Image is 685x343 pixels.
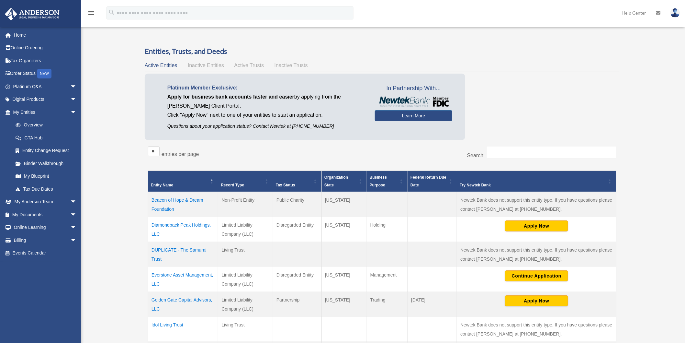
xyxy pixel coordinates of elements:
[70,221,83,234] span: arrow_drop_down
[505,270,568,281] button: Continue Application
[5,67,86,80] a: Order StatusNEW
[367,171,408,192] th: Business Purpose: Activate to sort
[378,97,449,107] img: NewtekBankLogoSM.png
[167,111,365,120] p: Click "Apply Now" next to one of your entities to start an application.
[145,63,177,68] span: Active Entities
[322,171,367,192] th: Organization State: Activate to sort
[273,292,322,317] td: Partnership
[151,183,173,187] span: Entity Name
[273,217,322,242] td: Disregarded Entity
[5,247,86,260] a: Events Calendar
[218,171,273,192] th: Record Type: Activate to sort
[5,106,83,119] a: My Entitiesarrow_drop_down
[322,292,367,317] td: [US_STATE]
[273,192,322,217] td: Public Charity
[324,175,348,187] span: Organization State
[460,181,606,189] div: Try Newtek Bank
[218,217,273,242] td: Limited Liability Company (LLC)
[367,292,408,317] td: Trading
[162,151,199,157] label: entries per page
[276,183,295,187] span: Tax Status
[273,267,322,292] td: Disregarded Entity
[87,9,95,17] i: menu
[408,171,457,192] th: Federal Return Due Date: Activate to sort
[221,183,244,187] span: Record Type
[370,175,387,187] span: Business Purpose
[9,157,83,170] a: Binder Walkthrough
[9,183,83,195] a: Tax Due Dates
[9,144,83,157] a: Entity Change Request
[367,267,408,292] td: Management
[5,41,86,54] a: Online Ordering
[9,170,83,183] a: My Blueprint
[457,171,616,192] th: Try Newtek Bank : Activate to sort
[148,192,218,217] td: Beacon of Hope & Dream Foundation
[87,11,95,17] a: menu
[5,93,86,106] a: Digital Productsarrow_drop_down
[70,80,83,93] span: arrow_drop_down
[9,131,83,144] a: CTA Hub
[148,217,218,242] td: Diamondback Peak Holdings, LLC
[234,63,264,68] span: Active Trusts
[108,9,115,16] i: search
[375,110,452,121] a: Learn More
[167,92,365,111] p: by applying from the [PERSON_NAME] Client Portal.
[375,83,452,94] span: In Partnership With...
[5,234,86,247] a: Billingarrow_drop_down
[467,153,485,158] label: Search:
[145,46,620,56] h3: Entities, Trusts, and Deeds
[70,208,83,221] span: arrow_drop_down
[322,217,367,242] td: [US_STATE]
[408,292,457,317] td: [DATE]
[188,63,224,68] span: Inactive Entities
[148,292,218,317] td: Golden Gate Capital Advisors, LLC
[37,69,51,78] div: NEW
[5,54,86,67] a: Tax Organizers
[322,267,367,292] td: [US_STATE]
[275,63,308,68] span: Inactive Trusts
[218,267,273,292] td: Limited Liability Company (LLC)
[457,317,616,342] td: Newtek Bank does not support this entity type. If you have questions please contact [PERSON_NAME]...
[410,175,446,187] span: Federal Return Due Date
[218,192,273,217] td: Non-Profit Entity
[457,192,616,217] td: Newtek Bank does not support this entity type. If you have questions please contact [PERSON_NAME]...
[322,192,367,217] td: [US_STATE]
[70,195,83,209] span: arrow_drop_down
[505,220,568,231] button: Apply Now
[167,122,365,130] p: Questions about your application status? Contact Newtek at [PHONE_NUMBER]
[70,106,83,119] span: arrow_drop_down
[70,234,83,247] span: arrow_drop_down
[148,171,218,192] th: Entity Name: Activate to invert sorting
[5,208,86,221] a: My Documentsarrow_drop_down
[5,29,86,41] a: Home
[5,80,86,93] a: Platinum Q&Aarrow_drop_down
[148,267,218,292] td: Everstone Asset Management, LLC
[218,292,273,317] td: Limited Liability Company (LLC)
[670,8,680,18] img: User Pic
[367,217,408,242] td: Holding
[9,119,80,132] a: Overview
[167,94,294,100] span: Apply for business bank accounts faster and easier
[3,8,62,20] img: Anderson Advisors Platinum Portal
[5,195,86,208] a: My Anderson Teamarrow_drop_down
[167,83,365,92] p: Platinum Member Exclusive:
[505,295,568,306] button: Apply Now
[148,242,218,267] td: DUPLICATE - The Samurai Trust
[218,242,273,267] td: Living Trust
[148,317,218,342] td: Idol Living Trust
[5,221,86,234] a: Online Learningarrow_drop_down
[70,93,83,106] span: arrow_drop_down
[273,171,322,192] th: Tax Status: Activate to sort
[218,317,273,342] td: Living Trust
[457,242,616,267] td: Newtek Bank does not support this entity type. If you have questions please contact [PERSON_NAME]...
